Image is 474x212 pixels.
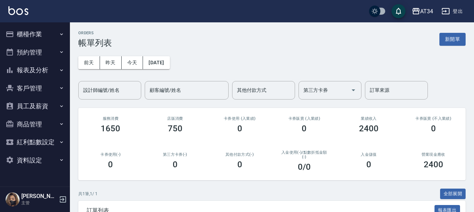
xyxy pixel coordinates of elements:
a: 新開單 [439,36,466,42]
button: 今天 [122,56,143,69]
div: AT34 [420,7,433,16]
button: 員工及薪資 [3,97,67,115]
h3: 0 [173,160,178,169]
h3: 帳單列表 [78,38,112,48]
h2: 卡券使用 (入業績) [216,116,264,121]
h2: 入金儲值 [345,152,393,157]
button: 資料設定 [3,151,67,169]
h3: 0 [237,124,242,133]
button: 登出 [439,5,466,18]
button: 前天 [78,56,100,69]
h2: 營業現金應收 [409,152,457,157]
h3: 0 [108,160,113,169]
h3: 服務消費 [87,116,135,121]
h3: 0 [431,124,436,133]
h5: [PERSON_NAME] [21,193,57,200]
h2: 店販消費 [151,116,199,121]
button: 櫃檯作業 [3,25,67,43]
button: 商品管理 [3,115,67,133]
button: 昨天 [100,56,122,69]
button: 新開單 [439,33,466,46]
h2: 卡券販賣 (入業績) [280,116,328,121]
p: 共 1 筆, 1 / 1 [78,191,98,197]
h3: 0 [366,160,371,169]
h3: 2400 [359,124,379,133]
button: save [392,4,405,18]
h3: 750 [168,124,182,133]
h3: 1650 [101,124,120,133]
button: 紅利點數設定 [3,133,67,151]
button: Open [348,85,359,96]
h2: ORDERS [78,31,112,35]
p: 主管 [21,200,57,206]
button: 預約管理 [3,43,67,61]
h2: 入金使用(-) /點數折抵金額(-) [280,150,328,159]
button: 客戶管理 [3,79,67,97]
img: Person [6,192,20,206]
h2: 第三方卡券(-) [151,152,199,157]
h3: 2400 [424,160,443,169]
button: AT34 [409,4,436,19]
h2: 卡券販賣 (不入業績) [409,116,457,121]
img: Logo [8,6,28,15]
h3: 0 /0 [298,162,311,172]
h2: 卡券使用(-) [87,152,135,157]
button: [DATE] [143,56,170,69]
h3: 0 [237,160,242,169]
h2: 業績收入 [345,116,393,121]
button: 報表及分析 [3,61,67,79]
h3: 0 [302,124,307,133]
h2: 其他付款方式(-) [216,152,264,157]
button: 全部展開 [440,189,466,199]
